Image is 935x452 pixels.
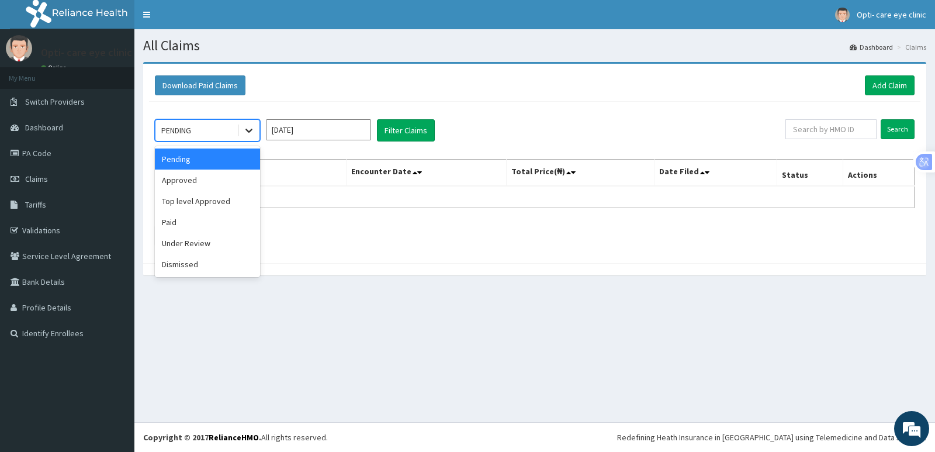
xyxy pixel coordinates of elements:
[25,174,48,184] span: Claims
[209,432,259,443] a: RelianceHMO
[155,170,260,191] div: Approved
[155,149,260,170] div: Pending
[155,233,260,254] div: Under Review
[41,64,69,72] a: Online
[155,212,260,233] div: Paid
[22,58,47,88] img: d_794563401_company_1708531726252_794563401
[654,160,777,187] th: Date Filed
[377,119,435,142] button: Filter Claims
[143,432,261,443] strong: Copyright © 2017 .
[192,6,220,34] div: Minimize live chat window
[25,199,46,210] span: Tariffs
[6,35,32,61] img: User Image
[155,254,260,275] div: Dismissed
[266,119,371,140] input: Select Month and Year
[41,47,132,58] p: Opti- care eye clinic
[25,122,63,133] span: Dashboard
[850,42,893,52] a: Dashboard
[894,42,926,52] li: Claims
[68,147,161,265] span: We're online!
[881,119,915,139] input: Search
[161,125,191,136] div: PENDING
[347,160,506,187] th: Encounter Date
[155,191,260,212] div: Top level Approved
[506,160,654,187] th: Total Price(₦)
[25,96,85,107] span: Switch Providers
[155,75,245,95] button: Download Paid Claims
[835,8,850,22] img: User Image
[134,422,935,452] footer: All rights reserved.
[843,160,914,187] th: Actions
[6,319,223,360] textarea: Type your message and hit 'Enter'
[865,75,915,95] a: Add Claim
[785,119,877,139] input: Search by HMO ID
[857,9,926,20] span: Opti- care eye clinic
[777,160,843,187] th: Status
[617,432,926,443] div: Redefining Heath Insurance in [GEOGRAPHIC_DATA] using Telemedicine and Data Science!
[143,38,926,53] h1: All Claims
[61,65,196,81] div: Chat with us now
